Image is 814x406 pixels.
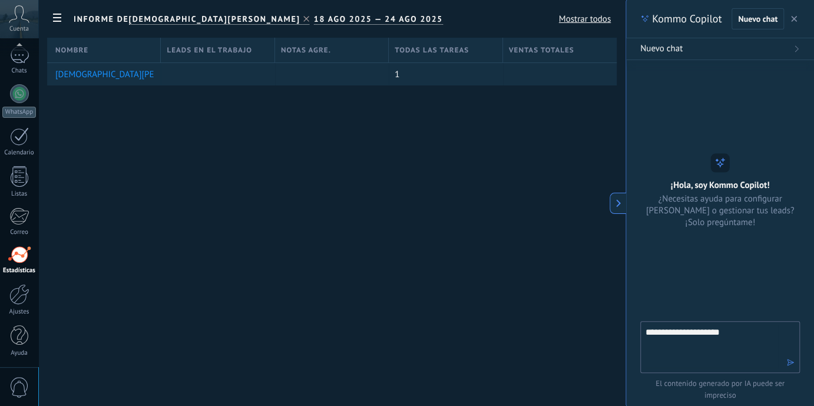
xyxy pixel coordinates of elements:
[509,45,574,56] span: Ventas totales
[281,45,331,56] span: Notas agre.
[2,107,36,118] div: WhatsApp
[2,67,37,75] div: Chats
[2,229,37,236] div: Correo
[2,190,37,198] div: Listas
[626,38,814,60] button: Nuevo chat
[2,149,37,157] div: Calendario
[314,14,443,25] span: 18 ago 2025 — 24 ago 2025
[2,308,37,316] div: Ajustes
[732,8,784,29] button: Nuevo chat
[9,25,29,33] span: Cuenta
[395,69,399,80] span: 1
[640,43,683,55] span: Nuevo chat
[55,45,88,56] span: Nombre
[652,12,722,26] span: Kommo Copilot
[738,15,777,23] span: Nuevo chat
[671,179,770,190] h2: ¡Hola, soy Kommo Copilot!
[559,14,611,25] a: Mostrar todos
[167,45,252,56] span: Leads en el trabajo
[129,14,309,25] span: [DEMOGRAPHIC_DATA][PERSON_NAME]
[55,69,205,80] a: [DEMOGRAPHIC_DATA][PERSON_NAME]
[395,45,469,56] span: Todas las tareas
[2,349,37,357] div: Ayuda
[640,378,800,401] span: El contenido generado por IA puede ser impreciso
[640,193,800,228] span: ¿Necesitas ayuda para configurar [PERSON_NAME] o gestionar tus leads? ¡Solo pregúntame!
[2,267,37,275] div: Estadísticas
